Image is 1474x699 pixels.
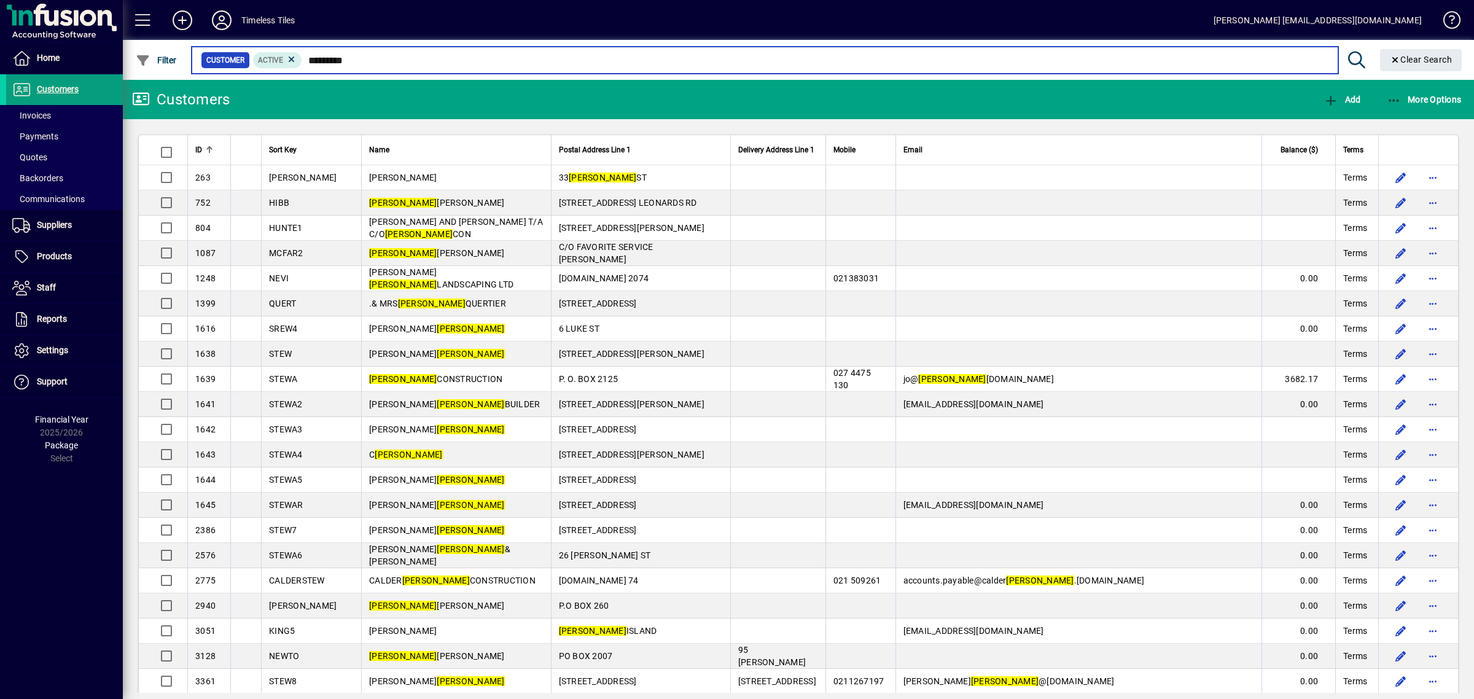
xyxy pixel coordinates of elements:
em: [PERSON_NAME] [385,229,453,239]
span: NEVI [269,273,289,283]
a: Payments [6,126,123,147]
a: Settings [6,335,123,366]
em: [PERSON_NAME] [375,450,442,459]
td: 0.00 [1261,568,1335,593]
span: [DOMAIN_NAME] 2074 [559,273,649,283]
span: Clear Search [1390,55,1453,64]
span: Terms [1343,574,1367,587]
button: More options [1423,445,1443,464]
span: [PERSON_NAME] AND [PERSON_NAME] T/A C/O CON [369,217,543,239]
button: More options [1423,369,1443,389]
button: Edit [1391,671,1411,691]
td: 0.00 [1261,316,1335,342]
button: Edit [1391,420,1411,439]
span: Settings [37,345,68,355]
em: [PERSON_NAME] [369,279,437,289]
span: Terms [1343,625,1367,637]
span: [PERSON_NAME] [369,248,505,258]
span: Support [37,377,68,386]
span: Delivery Address Line 1 [738,143,814,157]
button: More options [1423,168,1443,187]
td: 3682.17 [1261,367,1335,392]
span: 3361 [195,676,216,686]
span: QUERT [269,299,296,308]
span: STEWA4 [269,450,303,459]
button: Filter [133,49,180,71]
span: [PERSON_NAME] [369,475,505,485]
span: [STREET_ADDRESS] [559,525,637,535]
span: Reports [37,314,67,324]
span: 0211267197 [833,676,884,686]
span: Terms [1343,373,1367,385]
span: C/O FAVORITE SERVICE [PERSON_NAME] [559,242,653,264]
span: 3128 [195,651,216,661]
span: 2576 [195,550,216,560]
span: 1645 [195,500,216,510]
span: STEWA2 [269,399,303,409]
a: Backorders [6,168,123,189]
span: [STREET_ADDRESS][PERSON_NAME] [559,349,704,359]
span: [STREET_ADDRESS][PERSON_NAME] [559,450,704,459]
span: 2940 [195,601,216,611]
span: 1638 [195,349,216,359]
span: Home [37,53,60,63]
em: [PERSON_NAME] [437,525,504,535]
a: Quotes [6,147,123,168]
button: Edit [1391,646,1411,666]
a: Products [6,241,123,272]
button: More options [1423,420,1443,439]
button: Clear [1380,49,1462,71]
span: Mobile [833,143,856,157]
span: Terms [1343,171,1367,184]
span: .& MRS QUERTIER [369,299,506,308]
td: 0.00 [1261,669,1335,694]
span: Balance ($) [1281,143,1318,157]
span: 1087 [195,248,216,258]
button: Edit [1391,344,1411,364]
mat-chip: Activation Status: Active [253,52,302,68]
a: Reports [6,304,123,335]
span: 1399 [195,299,216,308]
span: [STREET_ADDRESS] [559,299,637,308]
span: Terms [1343,197,1367,209]
td: 0.00 [1261,518,1335,543]
span: 1644 [195,475,216,485]
td: 0.00 [1261,266,1335,291]
span: 1641 [195,399,216,409]
span: Postal Address Line 1 [559,143,631,157]
em: [PERSON_NAME] [1006,576,1074,585]
div: Name [369,143,544,157]
span: P. O. BOX 2125 [559,374,618,384]
button: Edit [1391,596,1411,615]
button: More options [1423,294,1443,313]
button: Edit [1391,193,1411,213]
span: 26 [PERSON_NAME] ST [559,550,651,560]
em: [PERSON_NAME] [369,374,437,384]
span: P.O BOX 260 [559,601,609,611]
span: Customer [206,54,244,66]
button: Edit [1391,470,1411,490]
span: 1639 [195,374,216,384]
em: [PERSON_NAME] [398,299,466,308]
span: [PERSON_NAME] [369,198,505,208]
span: STEWAR [269,500,303,510]
span: STEWA [269,374,297,384]
em: [PERSON_NAME] [369,198,437,208]
span: [STREET_ADDRESS] [559,475,637,485]
span: 1643 [195,450,216,459]
span: Terms [1343,423,1367,435]
a: Suppliers [6,210,123,241]
em: [PERSON_NAME] [559,626,626,636]
span: Email [903,143,922,157]
em: [PERSON_NAME] [437,676,504,686]
span: Terms [1343,222,1367,234]
span: CALDERSTEW [269,576,325,585]
span: Package [45,440,78,450]
span: 3051 [195,626,216,636]
span: Staff [37,283,56,292]
span: PO BOX 2007 [559,651,613,661]
span: 1248 [195,273,216,283]
button: More options [1423,545,1443,565]
span: Financial Year [35,415,88,424]
button: Edit [1391,495,1411,515]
